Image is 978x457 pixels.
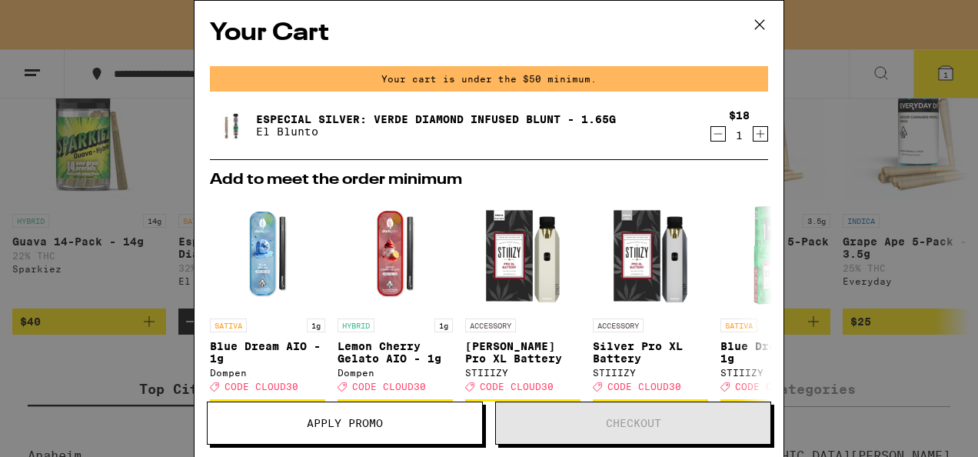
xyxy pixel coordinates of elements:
span: CODE CLOUD30 [480,382,554,392]
button: Decrement [710,126,726,142]
p: 1g [307,319,325,332]
img: Dompen - Blue Dream AIO - 1g [210,195,325,311]
span: CODE CLOUD30 [735,382,809,392]
p: 1g [434,319,453,332]
button: Add to bag [210,399,325,425]
span: Apply Promo [307,418,383,429]
button: Add to bag [720,399,836,425]
img: Especial Silver: Verde Diamond Infused Blunt - 1.65g [210,112,253,140]
div: 1 [729,129,750,142]
div: Dompen [210,368,325,378]
button: Add to bag [465,399,580,425]
span: Hi. Need any help? [9,11,111,23]
h2: Add to meet the order minimum [210,172,768,188]
p: Blue Dream AIO - 1g [210,340,325,365]
button: Apply Promo [207,402,483,445]
img: Dompen - Lemon Cherry Gelato AIO - 1g [338,195,453,311]
p: Blue Dream AIO - 1g [720,340,836,365]
p: ACCESSORY [593,319,644,332]
a: Especial Silver: Verde Diamond Infused Blunt - 1.65g [256,113,616,125]
h2: Your Cart [210,16,768,51]
button: Increment [753,126,768,142]
p: ACCESSORY [465,319,516,332]
img: STIIIZY - Pearl White Pro XL Battery [465,195,580,311]
div: Dompen [338,368,453,378]
div: STIIIZY [720,368,836,378]
img: STIIIZY - Blue Dream AIO - 1g [720,195,836,311]
p: HYBRID [338,319,374,332]
button: Add to bag [593,399,708,425]
div: Your cart is under the $50 minimum. [210,66,768,92]
img: STIIIZY - Silver Pro XL Battery [593,195,708,311]
a: Open page for Blue Dream AIO - 1g from Dompen [210,195,325,399]
span: CODE CLOUD30 [607,382,681,392]
button: Add to bag [338,399,453,425]
p: El Blunto [256,125,616,138]
span: CODE CLOUD30 [352,382,426,392]
p: SATIVA [720,319,757,332]
button: Checkout [495,402,771,445]
p: [PERSON_NAME] Pro XL Battery [465,340,580,365]
a: Open page for Lemon Cherry Gelato AIO - 1g from Dompen [338,195,453,399]
p: Silver Pro XL Battery [593,340,708,365]
a: Open page for Silver Pro XL Battery from STIIIZY [593,195,708,399]
div: $18 [729,109,750,122]
div: STIIIZY [593,368,708,378]
div: STIIIZY [465,368,580,378]
a: Open page for Pearl White Pro XL Battery from STIIIZY [465,195,580,399]
span: CODE CLOUD30 [225,382,298,392]
span: Checkout [606,418,661,429]
a: Open page for Blue Dream AIO - 1g from STIIIZY [720,195,836,399]
p: Lemon Cherry Gelato AIO - 1g [338,340,453,365]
